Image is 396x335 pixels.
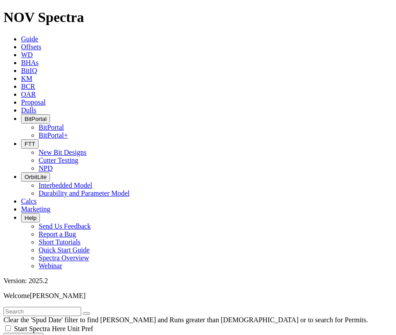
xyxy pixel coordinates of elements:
[39,131,68,139] a: BitPortal+
[21,213,40,222] button: Help
[39,189,130,197] a: Durability and Parameter Model
[39,222,91,230] a: Send Us Feedback
[25,116,46,122] span: BitPortal
[39,157,78,164] a: Cutter Testing
[21,83,35,90] a: BCR
[39,124,64,131] a: BitPortal
[30,292,86,299] span: [PERSON_NAME]
[21,91,36,98] a: OAR
[39,238,81,246] a: Short Tutorials
[21,67,37,74] a: BitIQ
[39,182,92,189] a: Interbedded Model
[25,174,46,180] span: OrbitLite
[21,43,41,51] a: Offsets
[4,316,368,324] span: Clear the 'Spud Date' filter to find [PERSON_NAME] and Runs greater than [DEMOGRAPHIC_DATA] or to...
[39,254,89,262] a: Spectra Overview
[21,205,50,213] a: Marketing
[4,9,392,25] h1: NOV Spectra
[21,114,50,124] button: BitPortal
[25,215,36,221] span: Help
[21,51,33,58] a: WD
[39,230,76,238] a: Report a Bug
[39,164,53,172] a: NPD
[39,149,86,156] a: New Bit Designs
[4,277,392,285] div: Version: 2025.2
[67,325,93,332] span: Unit Pref
[21,139,39,149] button: FTT
[14,325,65,332] span: Start Spectra Here
[39,246,89,254] a: Quick Start Guide
[5,325,11,331] input: Start Spectra Here
[21,35,38,43] a: Guide
[39,262,62,269] a: Webinar
[21,75,32,82] a: KM
[21,59,39,66] a: BHAs
[21,106,36,114] a: Dulls
[21,197,37,205] a: Calcs
[25,141,35,147] span: FTT
[4,292,392,300] p: Welcome
[21,172,50,182] button: OrbitLite
[21,98,46,106] a: Proposal
[4,307,81,316] input: Search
